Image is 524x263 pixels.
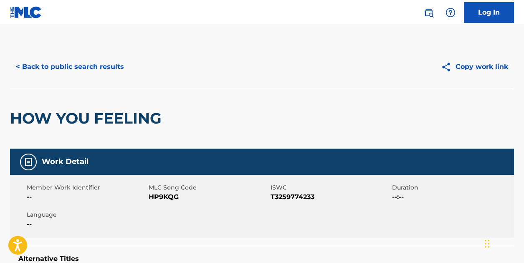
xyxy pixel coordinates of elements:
[27,183,147,192] span: Member Work Identifier
[10,6,42,18] img: MLC Logo
[271,192,390,202] span: T3259774233
[149,192,268,202] span: HP9KQG
[482,223,524,263] iframe: Chat Widget
[27,210,147,219] span: Language
[464,2,514,23] a: Log In
[392,192,512,202] span: --:--
[27,219,147,229] span: --
[485,231,490,256] div: Drag
[435,56,514,77] button: Copy work link
[442,4,459,21] div: Help
[42,157,89,167] h5: Work Detail
[149,183,268,192] span: MLC Song Code
[424,8,434,18] img: search
[10,109,166,128] h2: HOW YOU FEELING
[27,192,147,202] span: --
[18,255,506,263] h5: Alternative Titles
[420,4,437,21] a: Public Search
[271,183,390,192] span: ISWC
[441,62,456,72] img: Copy work link
[446,8,456,18] img: help
[10,56,130,77] button: < Back to public search results
[392,183,512,192] span: Duration
[23,157,33,167] img: Work Detail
